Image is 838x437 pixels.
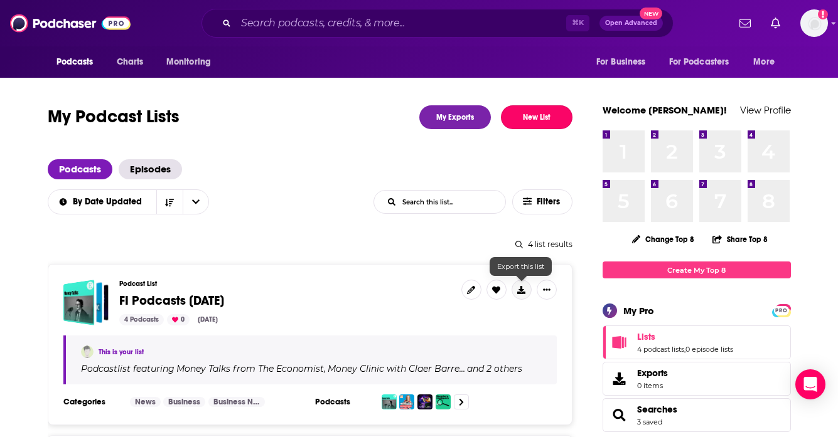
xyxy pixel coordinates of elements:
[166,53,211,71] span: Monitoring
[326,364,465,374] a: Money Clinic with Claer Barre…
[158,50,227,74] button: open menu
[328,364,465,374] h4: Money Clinic with Claer Barre…
[625,231,702,247] button: Change Top 8
[712,227,768,251] button: Share Top 8
[236,13,566,33] input: Search podcasts, credits, & more...
[175,364,324,374] a: Money Talks from The Economist
[119,280,451,288] h3: Podcast List
[419,105,491,129] a: My Exports
[176,364,324,374] h4: Money Talks from The Economist
[467,363,522,374] p: and 2 others
[607,406,632,424] a: Searches
[512,189,572,214] button: Filters
[156,190,183,214] button: Sort Direction
[684,345,685,354] span: ,
[48,159,112,179] a: Podcasts
[800,9,828,37] img: User Profile
[417,394,432,409] img: Odd Lots
[48,189,209,214] h2: Choose List sort
[163,397,205,407] a: Business
[382,394,397,409] img: Money Talks from The Economist
[588,50,662,74] button: open menu
[800,9,828,37] button: Show profile menu
[661,50,748,74] button: open menu
[605,20,657,26] span: Open Advanced
[399,394,414,409] img: Money Clinic with Claer Barrett
[47,197,156,206] button: open menu
[436,394,451,409] img: Bloomberg Intelligence
[119,314,164,325] div: 4 Podcasts
[734,13,756,34] a: Show notifications dropdown
[637,331,733,342] a: Lists
[10,11,131,35] img: Podchaser - Follow, Share and Rate Podcasts
[795,369,825,399] div: Open Intercom Messenger
[193,314,223,325] div: [DATE]
[208,397,265,407] a: Business News
[637,381,668,390] span: 0 items
[48,50,110,74] button: open menu
[669,53,729,71] span: For Podcasters
[119,159,182,179] a: Episodes
[48,240,572,249] div: 4 list results
[81,345,94,358] img: Jack Dulin
[324,363,326,374] span: ,
[81,363,542,374] div: Podcast list featuring
[637,418,662,426] a: 3 saved
[603,261,791,278] a: Create My Top 8
[774,305,789,315] a: PRO
[740,104,791,116] a: View Profile
[818,9,828,19] svg: Add a profile image
[596,53,646,71] span: For Business
[501,105,572,129] button: New List
[766,13,785,34] a: Show notifications dropdown
[63,397,120,407] h3: Categories
[640,8,662,19] span: New
[99,348,144,356] a: This is your list
[637,331,655,342] span: Lists
[637,345,684,354] a: 4 podcast lists
[167,314,190,325] div: 0
[315,397,372,407] h3: Podcasts
[119,294,224,308] a: FI Podcasts [DATE]
[490,257,552,276] div: Export this list
[603,398,791,432] span: Searches
[56,53,94,71] span: Podcasts
[130,397,161,407] a: News
[623,305,654,317] div: My Pro
[73,197,146,206] span: By Date Updated
[774,306,789,315] span: PRO
[537,280,557,300] button: Show More Button
[109,50,151,74] a: Charts
[537,197,562,206] span: Filters
[637,367,668,379] span: Exports
[183,190,209,214] button: open menu
[119,293,224,308] span: FI Podcasts [DATE]
[599,16,663,31] button: Open AdvancedNew
[63,280,109,325] a: FI Podcasts November 2023
[607,370,632,387] span: Exports
[201,9,674,38] div: Search podcasts, credits, & more...
[603,104,727,116] a: Welcome [PERSON_NAME]!
[117,53,144,71] span: Charts
[744,50,790,74] button: open menu
[685,345,733,354] a: 0 episode lists
[603,325,791,359] span: Lists
[48,105,180,129] h1: My Podcast Lists
[603,362,791,396] a: Exports
[566,15,589,31] span: ⌘ K
[753,53,775,71] span: More
[800,9,828,37] span: Logged in as JDulin
[637,404,677,415] a: Searches
[607,334,632,351] a: Lists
